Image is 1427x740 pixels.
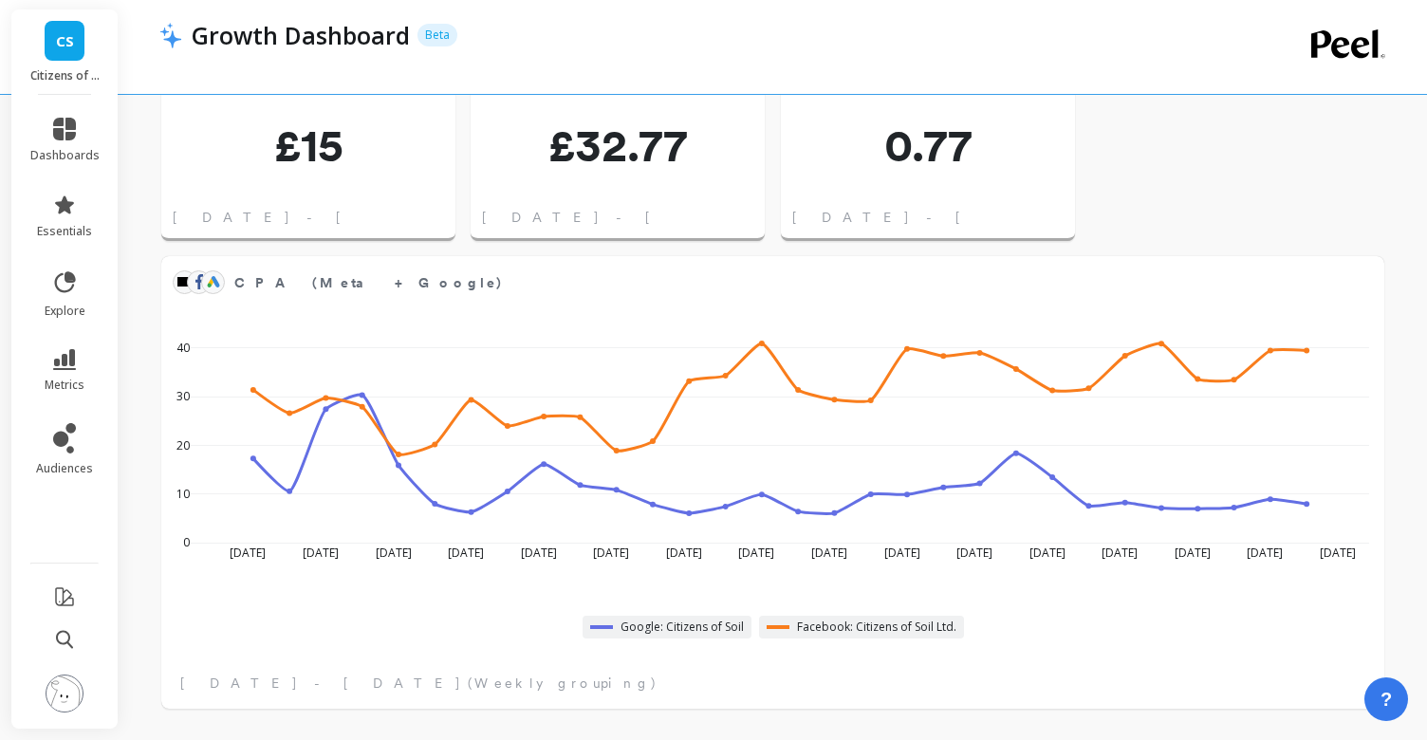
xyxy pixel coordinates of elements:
p: Beta [417,24,457,46]
span: CPA (Meta + Google) [234,269,1312,296]
span: Google: Citizens of Soil [621,620,744,635]
span: (Weekly grouping) [468,674,658,693]
span: 0.77 [781,122,1075,168]
p: Citizens of Soil [30,68,100,83]
span: ? [1381,686,1392,712]
span: [DATE] - [DATE] [180,674,462,693]
span: audiences [36,461,93,476]
button: ? [1364,677,1408,721]
span: CS [56,30,74,52]
p: Growth Dashboard [192,19,410,51]
span: metrics [45,378,84,393]
span: £15 [161,122,455,168]
img: header icon [159,22,182,48]
span: Facebook: Citizens of Soil Ltd. [797,620,956,635]
span: [DATE] - [DATE] [482,208,764,227]
span: CPA (Meta + Google) [234,273,504,293]
span: [DATE] - [DATE] [173,208,454,227]
span: explore [45,304,85,319]
span: essentials [37,224,92,239]
img: profile picture [46,675,83,712]
span: [DATE] - [DATE] [792,208,1074,227]
span: dashboards [30,148,100,163]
